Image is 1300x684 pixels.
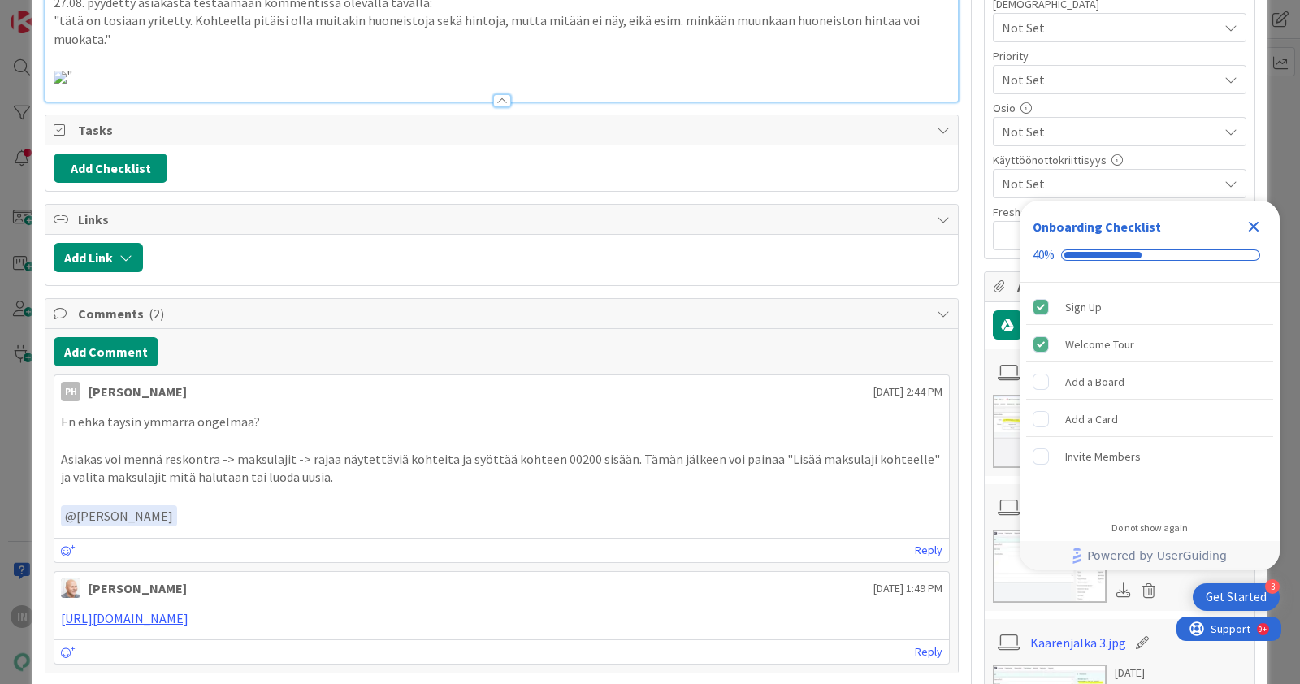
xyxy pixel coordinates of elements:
[1020,283,1280,511] div: Checklist items
[1026,401,1273,437] div: Add a Card is incomplete.
[89,382,187,401] div: [PERSON_NAME]
[78,304,929,323] span: Comments
[149,305,164,322] span: ( 2 )
[61,450,942,487] p: Asiakas voi mennä reskontra -> maksulajit -> rajaa näytettäviä kohteita ja syöttää kohteen 00200 ...
[1115,665,1193,682] div: [DATE]
[1265,579,1280,594] div: 3
[1030,633,1126,652] a: Kaarenjalka 3.jpg
[1033,217,1161,236] div: Onboarding Checklist
[1193,583,1280,611] div: Open Get Started checklist, remaining modules: 3
[1026,327,1273,362] div: Welcome Tour is complete.
[61,382,80,401] div: PH
[1065,447,1141,466] div: Invite Members
[1017,277,1225,297] span: Attachments
[1065,372,1124,392] div: Add a Board
[1065,409,1118,429] div: Add a Card
[873,580,942,597] span: [DATE] 1:49 PM
[993,102,1246,114] div: Osio
[1033,248,1055,262] div: 40%
[78,120,929,140] span: Tasks
[915,540,942,561] a: Reply
[54,337,158,366] button: Add Comment
[1065,297,1102,317] div: Sign Up
[65,508,173,524] span: [PERSON_NAME]
[54,243,143,272] button: Add Link
[34,2,74,22] span: Support
[1115,580,1133,601] div: Download
[61,610,188,626] a: [URL][DOMAIN_NAME]
[82,6,90,19] div: 9+
[54,11,950,48] p: "tätä on tosiaan yritetty. Kohteella pitäisi olla muitakin huoneistoja sekä hintoja, mutta mitään...
[61,413,942,431] p: En ehkä täysin ymmärrä ongelmaa?
[993,154,1246,166] div: Käyttöönottokriittisyys
[915,642,942,662] a: Reply
[1026,289,1273,325] div: Sign Up is complete.
[54,154,167,183] button: Add Checklist
[78,210,929,229] span: Links
[1002,122,1218,141] span: Not Set
[1206,589,1267,605] div: Get Started
[1028,541,1272,570] a: Powered by UserGuiding
[89,578,187,598] div: [PERSON_NAME]
[1020,541,1280,570] div: Footer
[1002,68,1210,91] span: Not Set
[1033,248,1267,262] div: Checklist progress: 40%
[54,67,950,85] p: "
[1111,522,1188,535] div: Do not show again
[1241,214,1267,240] div: Close Checklist
[993,206,1246,218] div: Freshdesk tikettilinkki
[65,508,76,524] span: @
[1065,335,1134,354] div: Welcome Tour
[873,383,942,400] span: [DATE] 2:44 PM
[1026,439,1273,474] div: Invite Members is incomplete.
[61,578,80,598] img: NG
[54,71,67,84] img: attachment
[1087,546,1227,565] span: Powered by UserGuiding
[1002,174,1218,193] span: Not Set
[993,50,1246,62] div: Priority
[1026,364,1273,400] div: Add a Board is incomplete.
[1002,18,1218,37] span: Not Set
[1020,201,1280,570] div: Checklist Container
